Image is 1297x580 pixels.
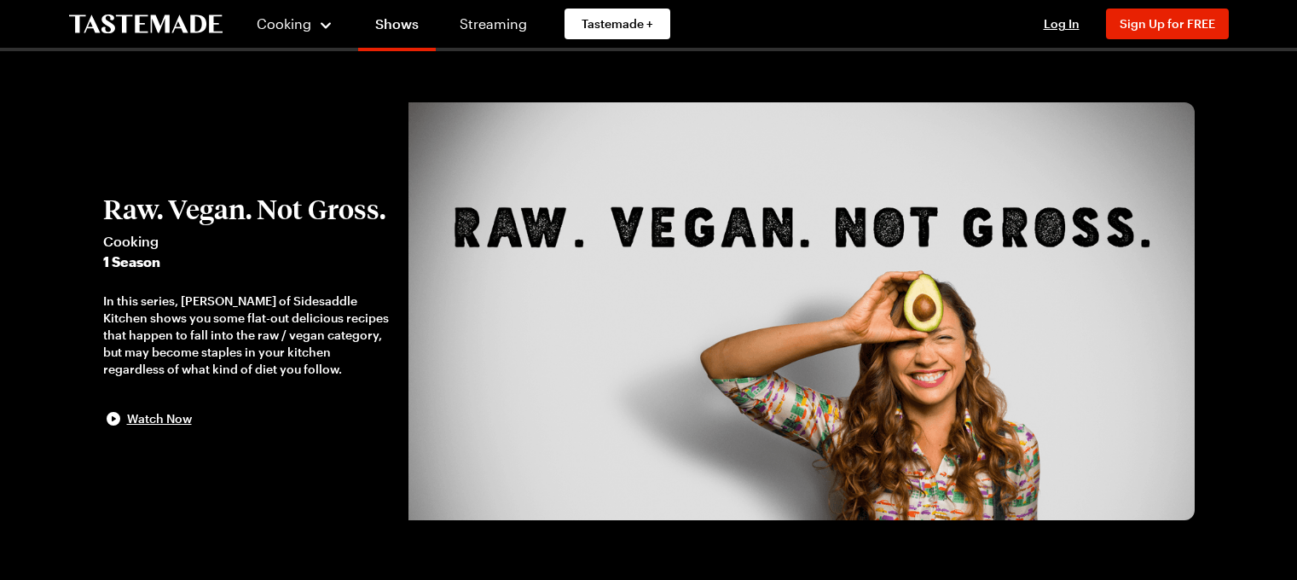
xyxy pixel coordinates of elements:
[257,15,311,32] span: Cooking
[1028,15,1096,32] button: Log In
[69,14,223,34] a: To Tastemade Home Page
[127,410,192,427] span: Watch Now
[358,3,436,51] a: Shows
[103,293,391,378] div: In this series, [PERSON_NAME] of Sidesaddle Kitchen shows you some flat-out delicious recipes tha...
[103,231,391,252] span: Cooking
[103,194,391,224] h2: Raw. Vegan. Not Gross.
[582,15,653,32] span: Tastemade +
[103,252,391,272] span: 1 Season
[408,102,1195,520] img: Raw. Vegan. Not Gross.
[1044,16,1080,31] span: Log In
[1106,9,1229,39] button: Sign Up for FREE
[1120,16,1215,31] span: Sign Up for FREE
[257,3,334,44] button: Cooking
[565,9,670,39] a: Tastemade +
[103,194,391,429] button: Raw. Vegan. Not Gross.Cooking1 SeasonIn this series, [PERSON_NAME] of Sidesaddle Kitchen shows yo...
